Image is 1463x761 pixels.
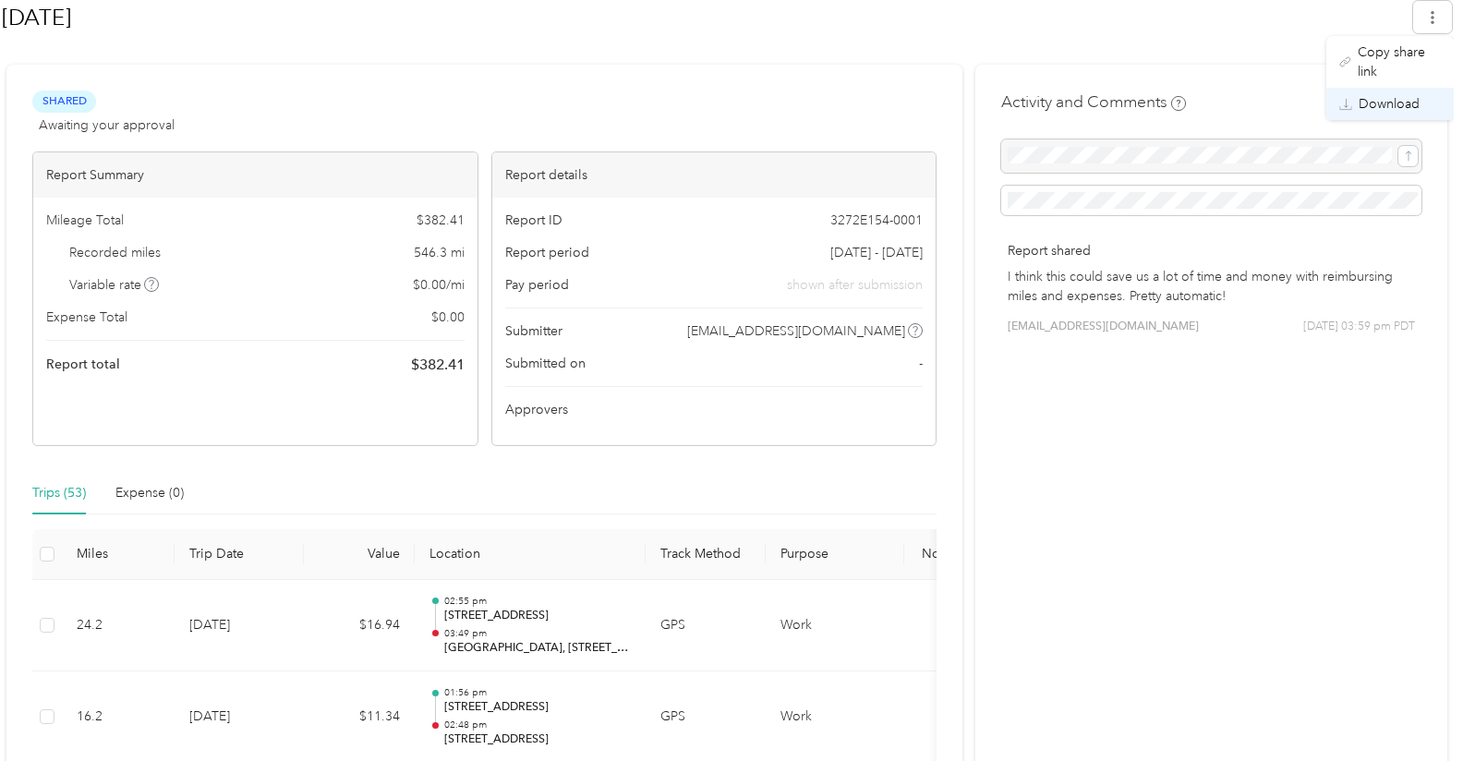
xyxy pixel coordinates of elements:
[444,595,631,608] p: 02:55 pm
[444,627,631,640] p: 03:49 pm
[766,529,904,580] th: Purpose
[304,529,415,580] th: Value
[175,529,304,580] th: Trip Date
[175,580,304,672] td: [DATE]
[505,400,568,419] span: Approvers
[646,529,766,580] th: Track Method
[830,243,923,262] span: [DATE] - [DATE]
[62,580,175,672] td: 24.2
[417,211,465,230] span: $ 382.41
[444,719,631,731] p: 02:48 pm
[1008,267,1415,306] p: I think this could save us a lot of time and money with reimbursing miles and expenses. Pretty au...
[32,483,86,503] div: Trips (53)
[32,91,96,112] span: Shared
[646,580,766,672] td: GPS
[505,243,589,262] span: Report period
[69,275,160,295] span: Variable rate
[787,275,923,295] span: shown after submission
[444,686,631,699] p: 01:56 pm
[919,354,923,373] span: -
[1008,319,1199,335] span: [EMAIL_ADDRESS][DOMAIN_NAME]
[830,211,923,230] span: 3272E154-0001
[1303,319,1415,335] span: [DATE] 03:59 pm PDT
[46,308,127,327] span: Expense Total
[415,529,646,580] th: Location
[687,321,905,341] span: [EMAIL_ADDRESS][DOMAIN_NAME]
[505,321,562,341] span: Submitter
[444,608,631,624] p: [STREET_ADDRESS]
[505,211,562,230] span: Report ID
[62,529,175,580] th: Miles
[46,355,120,374] span: Report total
[505,354,586,373] span: Submitted on
[414,243,465,262] span: 546.3 mi
[1001,91,1186,114] h4: Activity and Comments
[1008,241,1415,260] p: Report shared
[431,308,465,327] span: $ 0.00
[304,580,415,672] td: $16.94
[46,211,124,230] span: Mileage Total
[492,152,937,198] div: Report details
[444,640,631,657] p: [GEOGRAPHIC_DATA], [STREET_ADDRESS]
[33,152,478,198] div: Report Summary
[904,529,973,580] th: Notes
[1359,94,1420,114] span: Download
[444,699,631,716] p: [STREET_ADDRESS]
[444,731,631,748] p: [STREET_ADDRESS]
[766,580,904,672] td: Work
[69,243,161,262] span: Recorded miles
[413,275,465,295] span: $ 0.00 / mi
[39,115,175,135] span: Awaiting your approval
[1358,42,1441,81] span: Copy share link
[411,354,465,376] span: $ 382.41
[115,483,184,503] div: Expense (0)
[505,275,569,295] span: Pay period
